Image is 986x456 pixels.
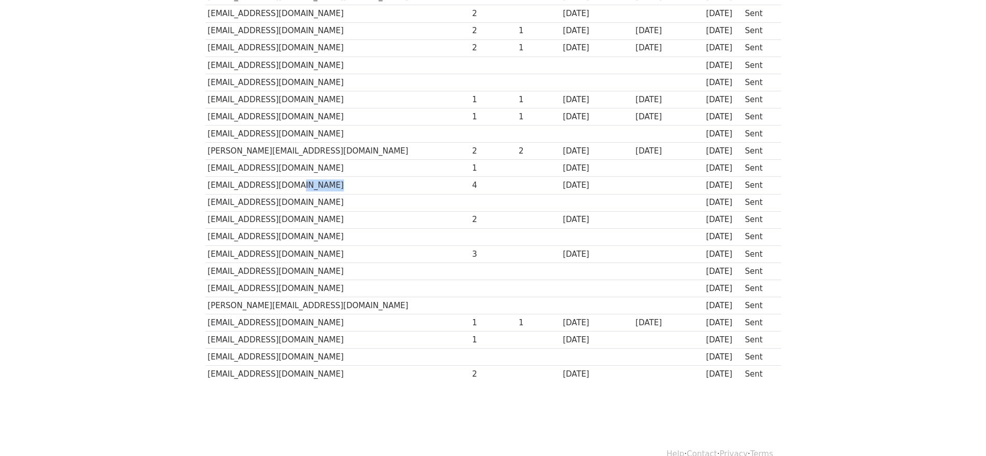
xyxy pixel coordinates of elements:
td: [EMAIL_ADDRESS][DOMAIN_NAME] [205,228,470,245]
div: 1 [519,42,558,54]
div: 1 [519,25,558,37]
td: Sent [742,262,775,280]
td: Sent [742,143,775,160]
td: [EMAIL_ADDRESS][DOMAIN_NAME] [205,160,470,177]
div: 3 [472,248,513,260]
td: [EMAIL_ADDRESS][DOMAIN_NAME] [205,39,470,57]
div: 2 [472,214,513,226]
td: Sent [742,57,775,74]
div: [DATE] [706,317,740,329]
td: Sent [742,280,775,297]
td: [PERSON_NAME][EMAIL_ADDRESS][DOMAIN_NAME] [205,297,470,314]
div: [DATE] [706,145,740,157]
td: [EMAIL_ADDRESS][DOMAIN_NAME] [205,22,470,39]
td: Sent [742,39,775,57]
div: [DATE] [706,60,740,72]
div: [DATE] [563,248,630,260]
div: [DATE] [706,248,740,260]
div: [DATE] [635,42,701,54]
div: [DATE] [706,77,740,89]
td: Sent [742,5,775,22]
iframe: Chat Widget [934,406,986,456]
div: [DATE] [635,111,701,123]
div: 2 [519,145,558,157]
div: [DATE] [706,8,740,20]
div: [DATE] [563,179,630,191]
td: Sent [742,331,775,349]
td: [EMAIL_ADDRESS][DOMAIN_NAME] [205,349,470,366]
td: Sent [742,349,775,366]
div: [DATE] [635,25,701,37]
div: [DATE] [563,368,630,380]
div: 2 [472,8,513,20]
div: [DATE] [563,94,630,106]
div: [DATE] [706,334,740,346]
td: Sent [742,245,775,262]
td: Sent [742,177,775,194]
td: [EMAIL_ADDRESS][DOMAIN_NAME] [205,314,470,331]
td: [EMAIL_ADDRESS][DOMAIN_NAME] [205,177,470,194]
td: [EMAIL_ADDRESS][DOMAIN_NAME] [205,245,470,262]
td: Sent [742,126,775,143]
div: [DATE] [563,25,630,37]
div: [DATE] [706,111,740,123]
div: [DATE] [706,283,740,295]
div: 1 [472,162,513,174]
div: [DATE] [706,42,740,54]
div: 1 [472,334,513,346]
div: [DATE] [706,351,740,363]
td: Sent [742,74,775,91]
td: Sent [742,297,775,314]
div: [DATE] [706,368,740,380]
td: Sent [742,314,775,331]
div: 1 [519,317,558,329]
div: 2 [472,42,513,54]
div: [DATE] [706,214,740,226]
td: [EMAIL_ADDRESS][DOMAIN_NAME] [205,366,470,383]
div: 2 [472,368,513,380]
td: Sent [742,22,775,39]
div: 2 [472,145,513,157]
div: [DATE] [635,317,701,329]
td: [EMAIL_ADDRESS][DOMAIN_NAME] [205,280,470,297]
td: Sent [742,160,775,177]
td: [EMAIL_ADDRESS][DOMAIN_NAME] [205,331,470,349]
div: [DATE] [563,162,630,174]
div: [DATE] [563,145,630,157]
div: [DATE] [706,94,740,106]
td: [EMAIL_ADDRESS][DOMAIN_NAME] [205,91,470,108]
td: [EMAIL_ADDRESS][DOMAIN_NAME] [205,211,470,228]
div: [DATE] [635,145,701,157]
td: [EMAIL_ADDRESS][DOMAIN_NAME] [205,194,470,211]
div: [DATE] [563,317,630,329]
div: [DATE] [563,8,630,20]
div: 4 [472,179,513,191]
td: [EMAIL_ADDRESS][DOMAIN_NAME] [205,262,470,280]
td: Sent [742,228,775,245]
div: 1 [472,111,513,123]
td: Sent [742,108,775,126]
td: Sent [742,211,775,228]
div: [DATE] [706,197,740,209]
div: [DATE] [706,231,740,243]
td: [EMAIL_ADDRESS][DOMAIN_NAME] [205,108,470,126]
div: [DATE] [563,42,630,54]
td: [PERSON_NAME][EMAIL_ADDRESS][DOMAIN_NAME] [205,143,470,160]
div: [DATE] [706,162,740,174]
div: 2 [472,25,513,37]
td: Sent [742,91,775,108]
div: [DATE] [706,179,740,191]
div: [DATE] [706,266,740,278]
div: [DATE] [635,94,701,106]
div: 1 [472,94,513,106]
div: [DATE] [706,25,740,37]
div: [DATE] [563,214,630,226]
td: [EMAIL_ADDRESS][DOMAIN_NAME] [205,57,470,74]
div: 1 [472,317,513,329]
td: [EMAIL_ADDRESS][DOMAIN_NAME] [205,5,470,22]
div: [DATE] [706,300,740,312]
div: [DATE] [706,128,740,140]
div: 1 [519,94,558,106]
div: [DATE] [563,111,630,123]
